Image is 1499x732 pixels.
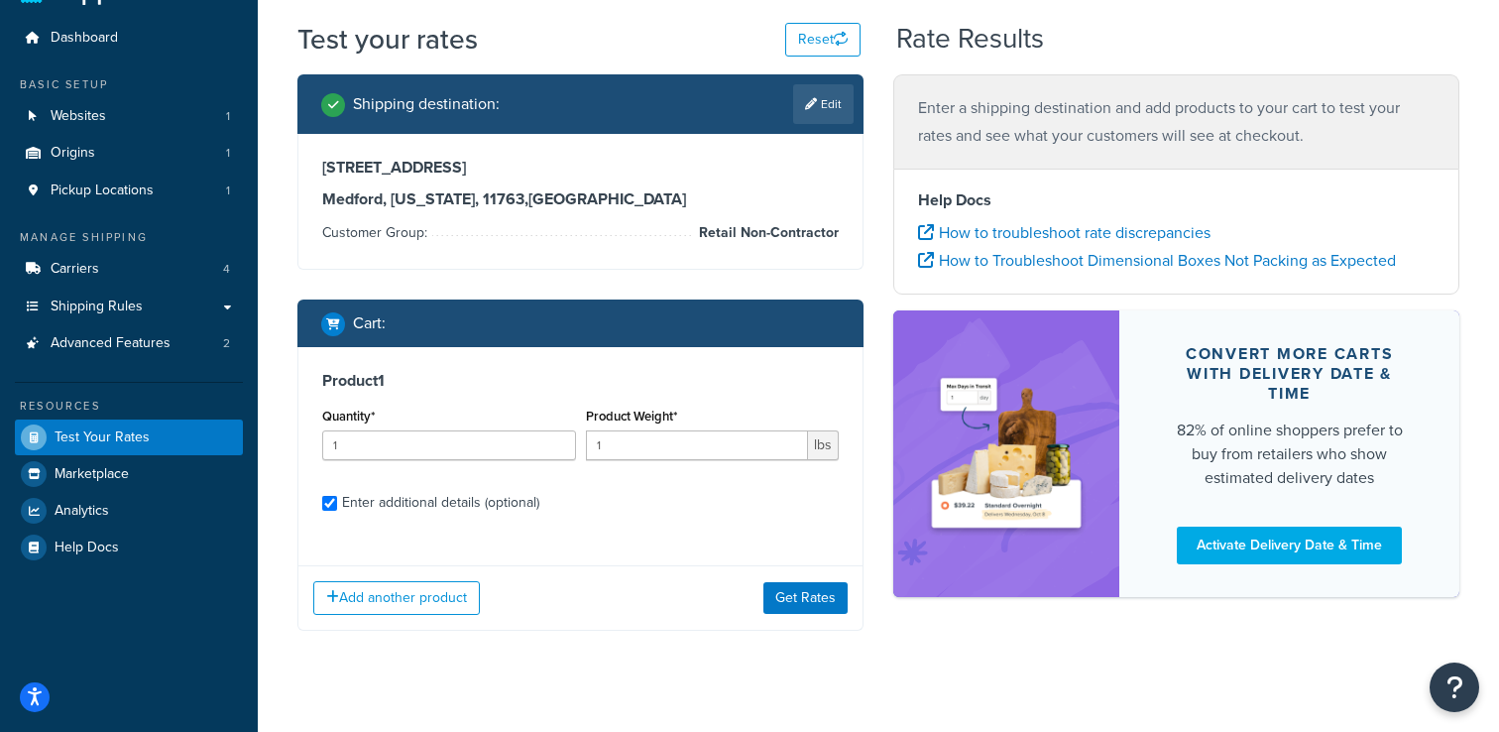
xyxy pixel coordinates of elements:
[15,493,243,529] a: Analytics
[15,135,243,172] a: Origins1
[15,325,243,362] a: Advanced Features2
[342,489,539,517] div: Enter additional details (optional)
[15,530,243,565] a: Help Docs
[223,335,230,352] span: 2
[923,340,1090,567] img: feature-image-ddt-36eae7f7280da8017bfb280eaccd9c446f90b1fe08728e4019434db127062ab4.png
[55,503,109,520] span: Analytics
[353,95,500,113] h2: Shipping destination :
[1430,663,1479,712] button: Open Resource Center
[1167,419,1412,490] div: 82% of online shoppers prefer to buy from retailers who show estimated delivery dates
[694,221,839,245] span: Retail Non-Contractor
[297,20,478,59] h1: Test your rates
[763,582,848,614] button: Get Rates
[1177,527,1402,564] a: Activate Delivery Date & Time
[896,24,1044,55] h2: Rate Results
[918,221,1211,244] a: How to troubleshoot rate discrepancies
[226,183,230,199] span: 1
[15,289,243,325] a: Shipping Rules
[51,261,99,278] span: Carriers
[322,189,839,209] h3: Medford, [US_STATE], 11763 , [GEOGRAPHIC_DATA]
[15,173,243,209] a: Pickup Locations1
[15,98,243,135] li: Websites
[226,108,230,125] span: 1
[793,84,854,124] a: Edit
[322,496,337,511] input: Enter additional details (optional)
[223,261,230,278] span: 4
[55,429,150,446] span: Test Your Rates
[51,108,106,125] span: Websites
[322,409,375,424] label: Quantity*
[51,145,95,162] span: Origins
[322,222,432,243] span: Customer Group:
[51,183,154,199] span: Pickup Locations
[808,430,839,460] span: lbs
[15,325,243,362] li: Advanced Features
[15,398,243,415] div: Resources
[15,456,243,492] a: Marketplace
[313,581,480,615] button: Add another product
[785,23,861,57] button: Reset
[15,229,243,246] div: Manage Shipping
[918,94,1435,150] p: Enter a shipping destination and add products to your cart to test your rates and see what your c...
[15,251,243,288] a: Carriers4
[15,98,243,135] a: Websites1
[15,20,243,57] a: Dashboard
[55,540,119,556] span: Help Docs
[353,314,386,332] h2: Cart :
[586,430,809,460] input: 0.00
[51,335,171,352] span: Advanced Features
[15,251,243,288] li: Carriers
[15,173,243,209] li: Pickup Locations
[15,135,243,172] li: Origins
[918,249,1396,272] a: How to Troubleshoot Dimensional Boxes Not Packing as Expected
[226,145,230,162] span: 1
[1167,344,1412,404] div: Convert more carts with delivery date & time
[918,188,1435,212] h4: Help Docs
[51,299,143,315] span: Shipping Rules
[586,409,677,424] label: Product Weight*
[322,430,576,460] input: 0
[15,76,243,93] div: Basic Setup
[55,466,129,483] span: Marketplace
[51,30,118,47] span: Dashboard
[322,371,839,391] h3: Product 1
[322,158,839,178] h3: [STREET_ADDRESS]
[15,420,243,455] a: Test Your Rates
